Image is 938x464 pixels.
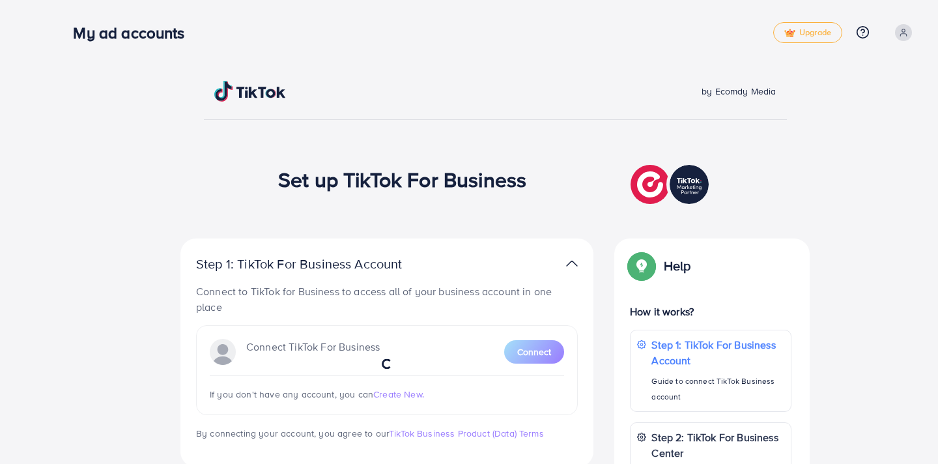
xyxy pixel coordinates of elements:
[630,254,653,278] img: Popup guide
[773,22,842,43] a: tickUpgrade
[784,28,831,38] span: Upgrade
[702,85,776,98] span: by Ecomdy Media
[651,337,784,368] p: Step 1: TikTok For Business Account
[664,258,691,274] p: Help
[214,81,286,102] img: TikTok
[73,23,195,42] h3: My ad accounts
[631,162,712,207] img: TikTok partner
[651,373,784,405] p: Guide to connect TikTok Business account
[278,167,526,192] h1: Set up TikTok For Business
[196,256,444,272] p: Step 1: TikTok For Business Account
[630,304,791,319] p: How it works?
[651,429,784,461] p: Step 2: TikTok For Business Center
[566,254,578,273] img: TikTok partner
[784,29,795,38] img: tick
